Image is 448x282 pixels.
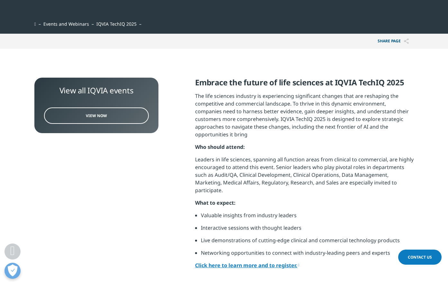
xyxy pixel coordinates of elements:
strong: What to expect: [195,199,236,206]
li: Valuable insights from industry leaders [201,211,414,224]
button: Share PAGEShare PAGE [373,34,414,49]
img: Share PAGE [404,38,409,44]
p: Share PAGE [373,34,414,49]
div: View all IQVIA events [44,86,149,95]
span: View Now [86,113,107,118]
p: Leaders in life sciences, spanning all function areas from clinical to commercial, are highly enc... [195,156,414,199]
a: Events and Webinars [43,21,89,27]
a: Click here to learn more and to register. [195,262,299,269]
strong: Who should attend: [195,143,245,150]
button: Open Preferences [4,263,21,279]
span: Contact Us [408,254,432,260]
a: Contact Us [398,250,442,265]
span: IQVIA TechIQ 2025 [96,21,137,27]
h5: Embrace the future of life sciences at IQVIA TechIQ 2025 [195,78,414,92]
li: Live demonstrations of cutting-edge clinical and commercial technology products [201,236,414,249]
li: Interactive sessions with thought leaders [201,224,414,236]
p: The life sciences industry is experiencing significant changes that are reshaping the competitive... [195,92,414,143]
li: Networking opportunities to connect with industry-leading peers and experts [201,249,414,261]
a: View Now [44,107,149,124]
